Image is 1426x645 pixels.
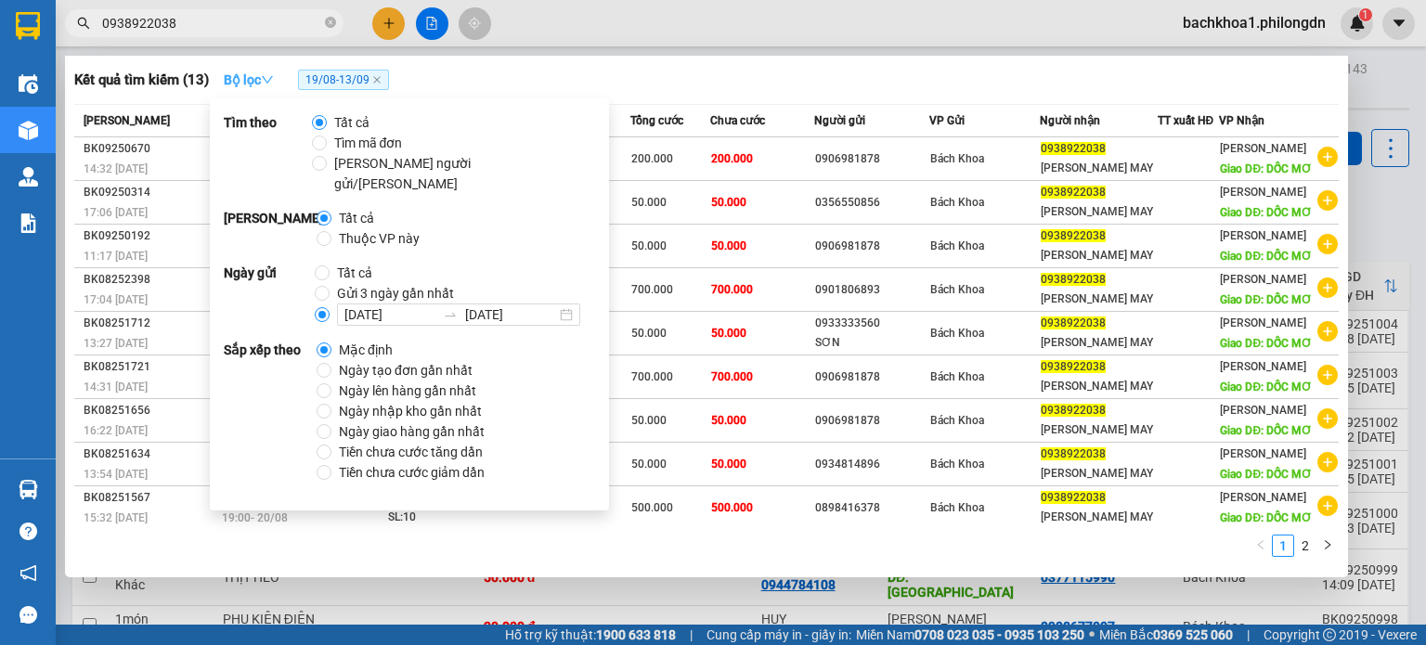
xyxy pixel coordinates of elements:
[1317,452,1338,472] span: plus-circle
[331,442,490,462] span: Tiền chưa cước tăng dần
[331,208,382,228] span: Tất cả
[1041,404,1106,417] span: 0938922038
[930,458,984,471] span: Bách Khoa
[1041,290,1156,309] div: [PERSON_NAME] MAY
[711,458,746,471] span: 50.000
[330,263,380,283] span: Tất cả
[84,162,148,175] span: 14:32 [DATE]
[372,75,382,84] span: close
[1295,535,1316,556] a: 2
[331,421,492,442] span: Ngày giao hàng gần nhất
[19,74,38,94] img: warehouse-icon
[1255,539,1266,550] span: left
[929,114,965,127] span: VP Gửi
[19,564,37,582] span: notification
[1041,229,1106,242] span: 0938922038
[711,501,753,514] span: 500.000
[331,462,492,483] span: Tiền chưa cước giảm dần
[1220,511,1312,524] span: Giao DĐ: DỐC MƠ
[631,370,673,383] span: 700.000
[443,307,458,322] span: swap-right
[224,263,315,326] strong: Ngày gửi
[630,114,683,127] span: Tổng cước
[1273,535,1293,556] a: 1
[1220,381,1312,393] span: Giao DĐ: DỐC MƠ
[16,12,40,40] img: logo-vxr
[1317,408,1338,429] span: plus-circle
[1220,206,1312,219] span: Giao DĐ: DỐC MƠ
[331,381,484,401] span: Ngày lên hàng gần nhất
[711,196,746,209] span: 50.000
[1317,321,1338,342] span: plus-circle
[19,480,38,499] img: warehouse-icon
[815,149,928,169] div: 0906981878
[84,511,148,524] span: 15:32 [DATE]
[1041,447,1106,460] span: 0938922038
[1041,273,1106,286] span: 0938922038
[222,511,288,524] span: 19:00 - 20/08
[224,72,274,87] strong: Bộ lọc
[84,468,148,481] span: 13:54 [DATE]
[1041,464,1156,484] div: [PERSON_NAME] MAY
[19,522,37,540] span: question-circle
[331,340,400,360] span: Mặc định
[1158,114,1214,127] span: TT xuất HĐ
[224,112,312,194] strong: Tìm theo
[631,501,673,514] span: 500.000
[19,167,38,187] img: warehouse-icon
[84,445,216,464] div: BK08251634
[84,337,148,350] span: 13:27 [DATE]
[1220,229,1306,242] span: [PERSON_NAME]
[84,401,216,420] div: BK08251656
[84,270,216,290] div: BK08252398
[930,152,984,165] span: Bách Khoa
[298,70,389,90] span: 19/08 - 13/09
[19,606,37,624] span: message
[261,73,274,86] span: down
[74,71,209,90] h3: Kết quả tìm kiếm ( 13 )
[465,304,556,325] input: Ngày kết thúc
[814,114,865,127] span: Người gửi
[930,414,984,427] span: Bách Khoa
[84,250,148,263] span: 11:17 [DATE]
[330,283,461,303] span: Gửi 3 ngày gần nhất
[327,153,588,194] span: [PERSON_NAME] người gửi/[PERSON_NAME]
[930,283,984,296] span: Bách Khoa
[930,370,984,383] span: Bách Khoa
[815,237,928,256] div: 0906981878
[1316,535,1339,557] li: Next Page
[1220,424,1312,437] span: Giao DĐ: DỐC MƠ
[344,304,435,325] input: Ngày bắt đầu
[1317,234,1338,254] span: plus-circle
[1041,508,1156,527] div: [PERSON_NAME] MAY
[1041,246,1156,265] div: [PERSON_NAME] MAY
[1220,316,1306,329] span: [PERSON_NAME]
[1220,293,1312,306] span: Giao DĐ: DỐC MƠ
[224,208,317,249] strong: [PERSON_NAME]
[1220,250,1312,263] span: Giao DĐ: DỐC MƠ
[1317,190,1338,211] span: plus-circle
[1317,277,1338,298] span: plus-circle
[1041,186,1106,199] span: 0938922038
[388,508,527,528] div: SL: 10
[84,114,170,127] span: [PERSON_NAME]
[631,239,667,252] span: 50.000
[631,283,673,296] span: 700.000
[1220,337,1312,350] span: Giao DĐ: DỐC MƠ
[930,239,984,252] span: Bách Khoa
[631,414,667,427] span: 50.000
[711,370,753,383] span: 700.000
[1272,535,1294,557] li: 1
[631,196,667,209] span: 50.000
[84,424,148,437] span: 16:22 [DATE]
[1316,535,1339,557] button: right
[1220,404,1306,417] span: [PERSON_NAME]
[1040,114,1100,127] span: Người nhận
[327,112,377,133] span: Tất cả
[711,327,746,340] span: 50.000
[1220,142,1306,155] span: [PERSON_NAME]
[331,228,427,249] span: Thuộc VP này
[84,357,216,377] div: BK08251721
[1041,491,1106,504] span: 0938922038
[711,152,753,165] span: 200.000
